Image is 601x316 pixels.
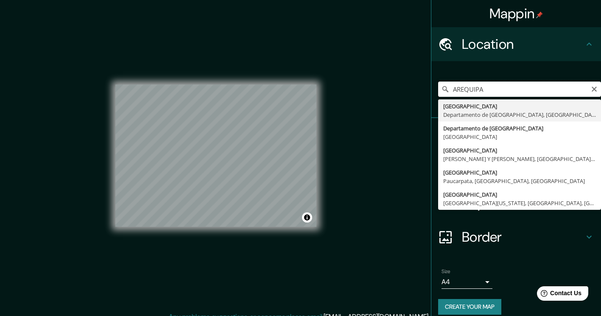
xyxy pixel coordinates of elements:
[443,124,596,133] div: Departamento de [GEOGRAPHIC_DATA]
[536,11,543,18] img: pin-icon.png
[302,212,312,223] button: Toggle attribution
[443,102,596,110] div: [GEOGRAPHIC_DATA]
[591,85,598,93] button: Clear
[438,82,601,97] input: Pick your city or area
[489,5,543,22] h4: Mappin
[431,118,601,152] div: Pins
[443,110,596,119] div: Departamento de [GEOGRAPHIC_DATA], [GEOGRAPHIC_DATA]
[462,36,584,53] h4: Location
[442,275,492,289] div: A4
[431,220,601,254] div: Border
[443,190,596,199] div: [GEOGRAPHIC_DATA]
[115,85,316,227] canvas: Map
[443,168,596,177] div: [GEOGRAPHIC_DATA]
[431,152,601,186] div: Style
[443,155,596,163] div: [PERSON_NAME] Y [PERSON_NAME], [GEOGRAPHIC_DATA], [GEOGRAPHIC_DATA]
[443,177,596,185] div: Paucarpata, [GEOGRAPHIC_DATA], [GEOGRAPHIC_DATA]
[431,27,601,61] div: Location
[443,146,596,155] div: [GEOGRAPHIC_DATA]
[462,229,584,245] h4: Border
[462,195,584,212] h4: Layout
[438,299,501,315] button: Create your map
[526,283,592,307] iframe: Help widget launcher
[443,199,596,207] div: [GEOGRAPHIC_DATA][US_STATE], [GEOGRAPHIC_DATA], [GEOGRAPHIC_DATA]
[431,186,601,220] div: Layout
[442,268,450,275] label: Size
[443,133,596,141] div: [GEOGRAPHIC_DATA]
